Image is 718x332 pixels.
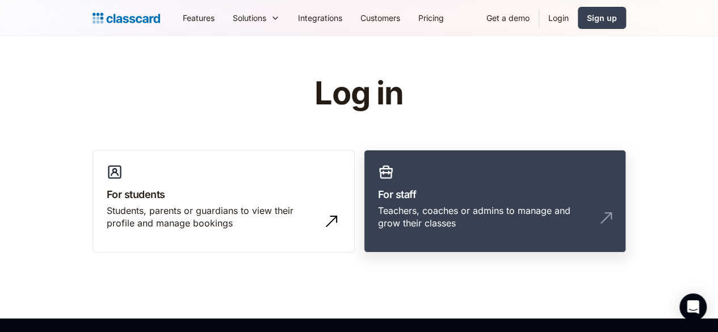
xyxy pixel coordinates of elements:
div: Solutions [224,5,289,31]
a: Customers [351,5,409,31]
a: Sign up [578,7,626,29]
div: Students, parents or guardians to view their profile and manage bookings [107,204,318,230]
a: home [93,10,160,26]
a: For studentsStudents, parents or guardians to view their profile and manage bookings [93,150,355,253]
div: Open Intercom Messenger [679,293,707,321]
div: Sign up [587,12,617,24]
a: Features [174,5,224,31]
div: Solutions [233,12,266,24]
a: Pricing [409,5,453,31]
a: For staffTeachers, coaches or admins to manage and grow their classes [364,150,626,253]
a: Integrations [289,5,351,31]
h1: Log in [179,76,539,111]
div: Teachers, coaches or admins to manage and grow their classes [378,204,589,230]
h3: For students [107,187,341,202]
a: Login [539,5,578,31]
a: Get a demo [477,5,539,31]
h3: For staff [378,187,612,202]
